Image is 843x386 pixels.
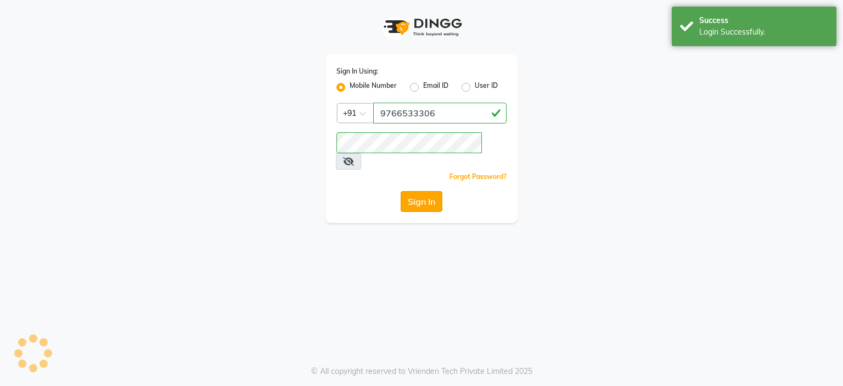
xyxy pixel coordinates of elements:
[475,81,498,94] label: User ID
[378,11,465,43] img: logo1.svg
[449,172,507,181] a: Forgot Password?
[336,66,378,76] label: Sign In Using:
[373,103,507,124] input: Username
[401,191,442,212] button: Sign In
[699,26,828,38] div: Login Successfully.
[350,81,397,94] label: Mobile Number
[423,81,448,94] label: Email ID
[336,132,482,153] input: Username
[699,15,828,26] div: Success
